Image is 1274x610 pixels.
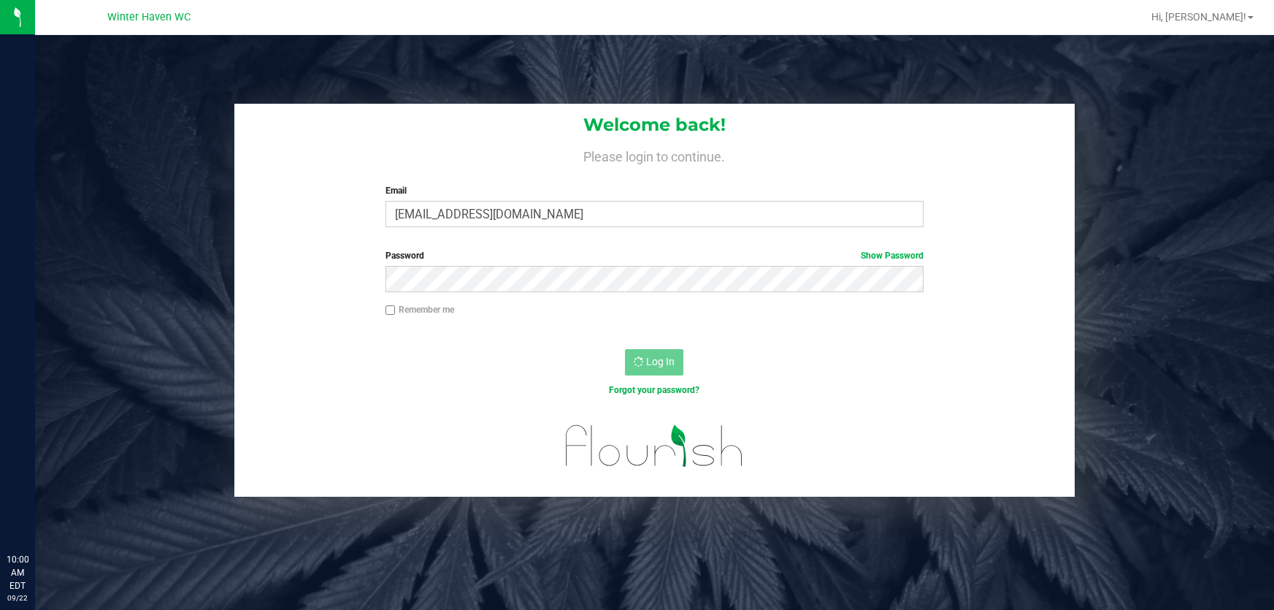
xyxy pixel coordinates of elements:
input: Remember me [385,305,396,316]
button: Log In [625,349,683,375]
p: 09/22 [7,592,28,603]
span: Hi, [PERSON_NAME]! [1151,11,1246,23]
span: Log In [646,356,675,367]
label: Email [385,184,924,197]
a: Show Password [861,251,924,261]
h4: Please login to continue. [234,146,1075,164]
a: Forgot your password? [609,385,699,395]
img: flourish_logo.svg [550,412,760,480]
label: Remember me [385,303,454,316]
h1: Welcome back! [234,115,1075,134]
span: Password [385,251,424,261]
p: 10:00 AM EDT [7,553,28,592]
span: Winter Haven WC [107,11,191,23]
